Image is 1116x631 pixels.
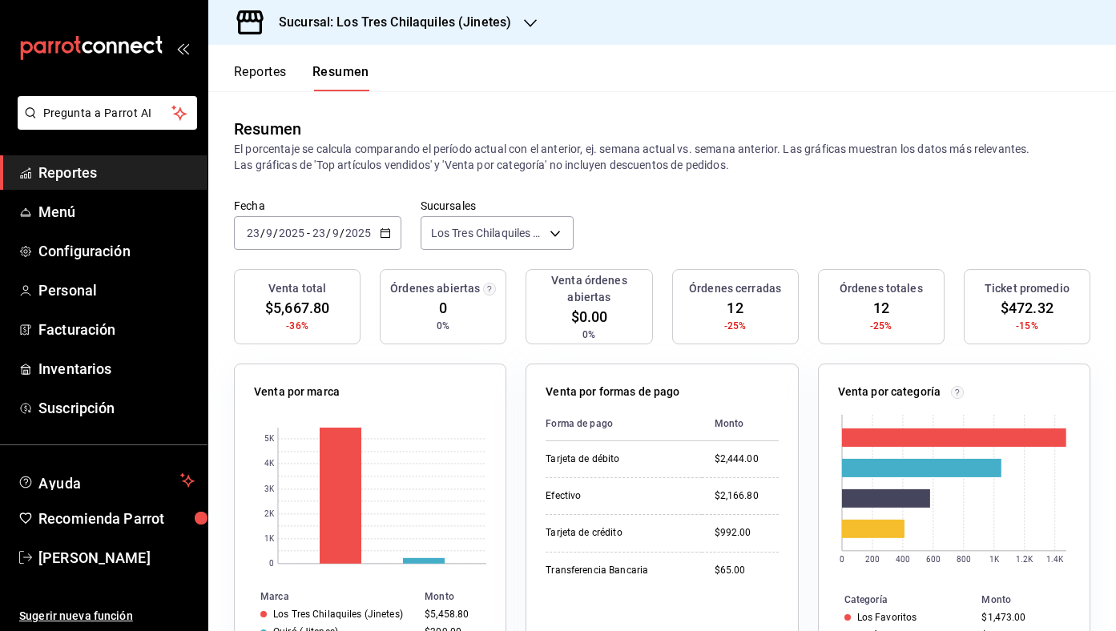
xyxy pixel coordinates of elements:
[956,555,970,564] text: 800
[689,280,781,297] h3: Órdenes cerradas
[264,535,275,544] text: 1K
[234,64,369,91] div: navigation tabs
[19,608,195,625] span: Sugerir nueva función
[1016,555,1033,564] text: 1.2K
[1046,555,1064,564] text: 1.4K
[715,452,779,466] div: $2,444.00
[38,508,195,529] span: Recomienda Parrot
[278,227,305,239] input: ----
[38,358,195,380] span: Inventarios
[234,64,287,91] button: Reportes
[870,319,892,333] span: -25%
[332,227,340,239] input: --
[268,280,326,297] h3: Venta total
[38,162,195,183] span: Reportes
[312,227,326,239] input: --
[266,13,511,32] h3: Sucursal: Los Tres Chilaquiles (Jinetes)
[265,227,273,239] input: --
[895,555,909,564] text: 400
[724,319,747,333] span: -25%
[18,96,197,130] button: Pregunta a Parrot AI
[265,297,329,319] span: $5,667.80
[344,227,372,239] input: ----
[546,489,688,503] div: Efectivo
[235,588,418,605] th: Marca
[254,384,340,400] p: Venta por marca
[260,227,265,239] span: /
[840,280,923,297] h3: Órdenes totales
[533,272,645,306] h3: Venta órdenes abiertas
[38,201,195,223] span: Menú
[546,452,688,466] div: Tarjeta de débito
[273,227,278,239] span: /
[582,328,595,342] span: 0%
[264,510,275,519] text: 2K
[1016,319,1038,333] span: -15%
[38,240,195,262] span: Configuración
[264,460,275,468] text: 4K
[439,297,447,319] span: 0
[727,297,743,319] span: 12
[264,485,275,494] text: 3K
[437,319,449,333] span: 0%
[246,227,260,239] input: --
[312,64,369,91] button: Resumen
[925,555,940,564] text: 600
[234,200,401,211] label: Fecha
[546,526,688,540] div: Tarjeta de crédito
[975,591,1090,609] th: Monto
[418,588,506,605] th: Monto
[326,227,331,239] span: /
[340,227,344,239] span: /
[546,564,688,577] div: Transferencia Bancaria
[546,407,701,441] th: Forma de pago
[234,117,301,141] div: Resumen
[981,612,1064,623] div: $1,473.00
[819,591,976,609] th: Categoría
[234,141,1090,173] p: El porcentaje se calcula comparando el período actual con el anterior, ej. semana actual vs. sema...
[38,547,195,569] span: [PERSON_NAME]
[38,279,195,301] span: Personal
[38,471,174,490] span: Ayuda
[269,560,274,569] text: 0
[840,555,844,564] text: 0
[1001,297,1054,319] span: $472.32
[286,319,308,333] span: -36%
[873,297,889,319] span: 12
[715,564,779,577] div: $65.00
[176,42,189,54] button: open_drawer_menu
[546,384,679,400] p: Venta por formas de pago
[425,609,480,620] div: $5,458.80
[985,280,1070,297] h3: Ticket promedio
[43,105,172,122] span: Pregunta a Parrot AI
[431,225,544,241] span: Los Tres Chilaquiles (Jinetes)
[838,384,941,400] p: Venta por categoría
[571,306,608,328] span: $0.00
[390,280,480,297] h3: Órdenes abiertas
[11,116,197,133] a: Pregunta a Parrot AI
[864,555,879,564] text: 200
[857,612,917,623] div: Los Favoritos
[702,407,779,441] th: Monto
[715,489,779,503] div: $2,166.80
[264,435,275,444] text: 5K
[989,555,1000,564] text: 1K
[421,200,574,211] label: Sucursales
[38,397,195,419] span: Suscripción
[307,227,310,239] span: -
[38,319,195,340] span: Facturación
[273,609,403,620] div: Los Tres Chilaquiles (Jinetes)
[715,526,779,540] div: $992.00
